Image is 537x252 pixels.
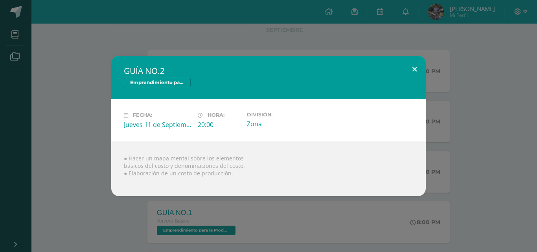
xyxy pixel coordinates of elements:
div: Zona [247,120,314,128]
div: Jueves 11 de Septiembre [124,120,191,129]
div: ● Hacer un mapa mental sobre los elementos básicos del costo y denominaciones del costo. ● Elabor... [111,142,426,196]
span: Hora: [208,112,224,118]
button: Close (Esc) [403,56,426,83]
span: Fecha: [133,112,152,118]
label: División: [247,112,314,118]
span: Emprendimiento para la Productividad [124,78,191,87]
div: 20:00 [198,120,241,129]
h2: GUÍA NO.2 [124,65,413,76]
